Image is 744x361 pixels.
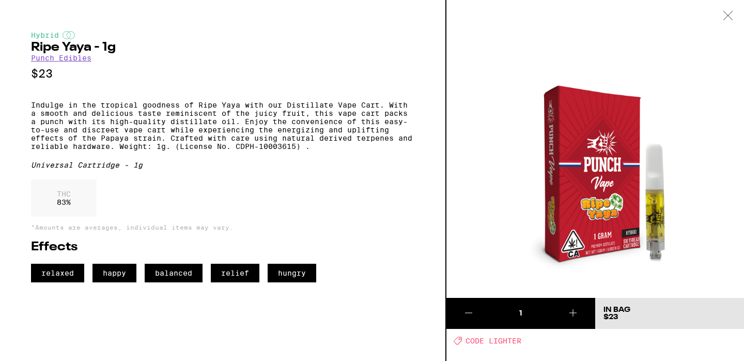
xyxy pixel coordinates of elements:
[31,241,414,253] h2: Effects
[603,306,630,313] div: In Bag
[268,264,316,282] span: hungry
[31,264,84,282] span: relaxed
[63,31,75,39] img: hybridColor.svg
[31,224,414,231] p: *Amounts are averages, individual items may vary.
[31,41,414,54] h2: Ripe Yaya - 1g
[31,101,414,151] p: Indulge in the tropical goodness of Ripe Yaya with our Distillate Vape Cart. With a smooth and de...
[31,31,414,39] div: Hybrid
[24,7,45,17] span: Help
[57,190,71,198] p: THC
[31,54,91,62] a: Punch Edibles
[145,264,203,282] span: balanced
[595,298,744,329] button: In Bag$23
[31,161,414,169] div: Universal Cartridge - 1g
[603,313,618,321] span: $23
[466,337,521,345] span: CODE LIGHTER
[31,179,97,217] div: 83 %
[211,264,259,282] span: relief
[491,308,550,319] div: 1
[31,67,414,80] p: $23
[92,264,136,282] span: happy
